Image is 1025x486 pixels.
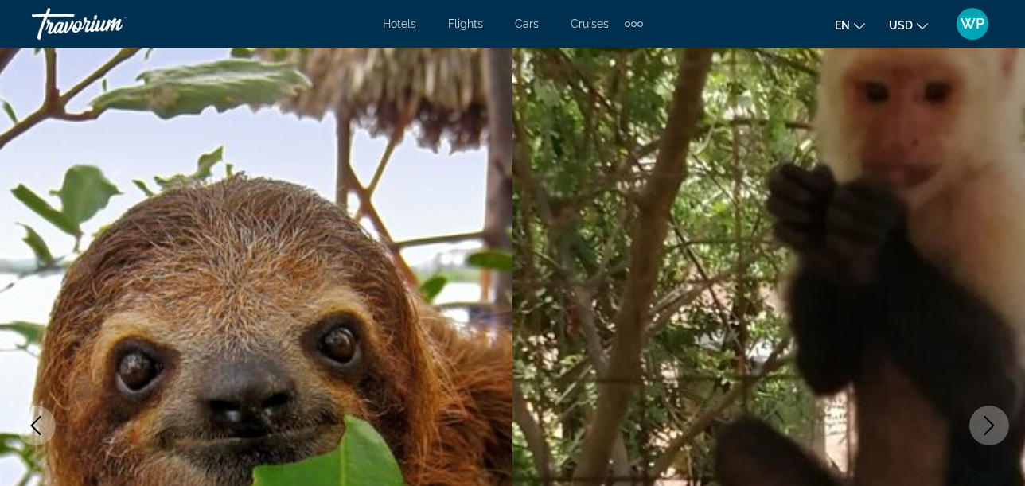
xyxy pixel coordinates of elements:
[889,19,913,32] span: USD
[32,3,191,45] a: Travorium
[952,7,993,41] button: User Menu
[835,14,865,37] button: Change language
[961,422,1012,473] iframe: Button to launch messaging window
[961,16,984,32] span: WP
[835,19,850,32] span: en
[16,406,56,445] button: Previous image
[571,17,609,30] a: Cruises
[969,406,1009,445] button: Next image
[448,17,483,30] a: Flights
[625,11,643,37] button: Extra navigation items
[515,17,539,30] a: Cars
[383,17,416,30] a: Hotels
[889,14,928,37] button: Change currency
